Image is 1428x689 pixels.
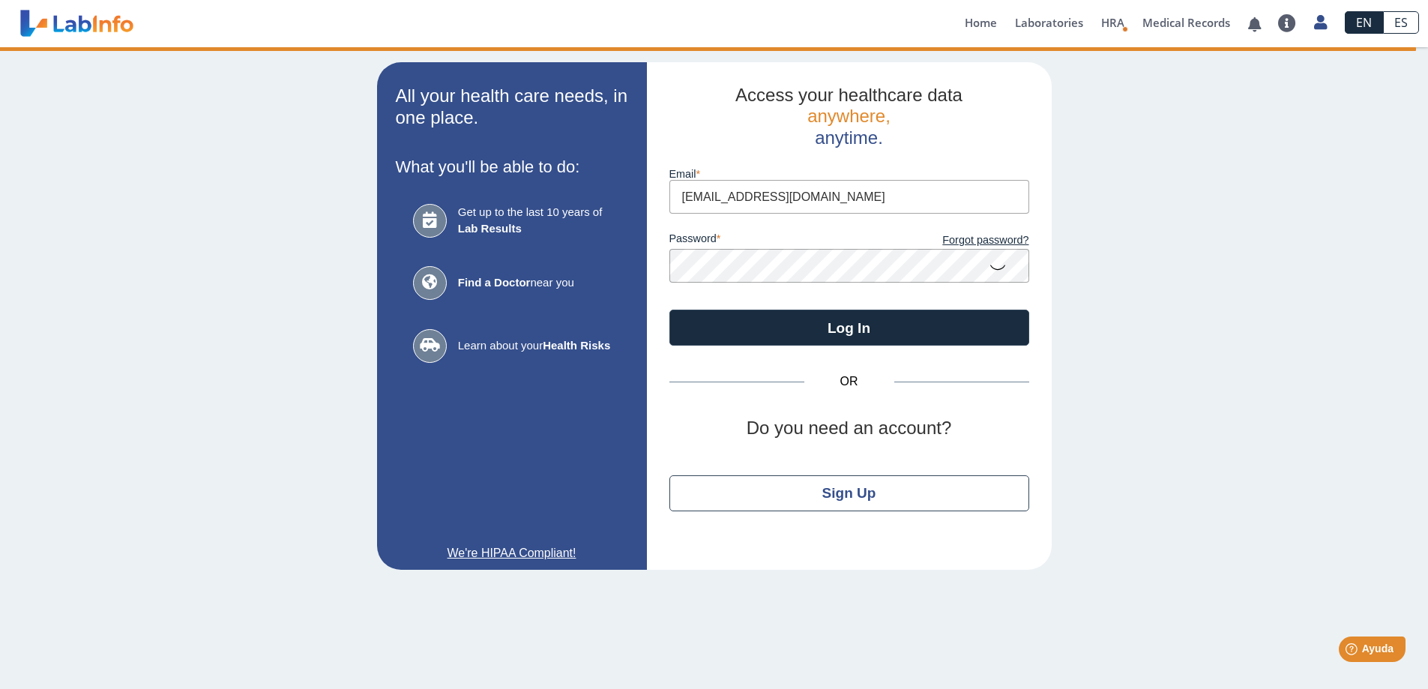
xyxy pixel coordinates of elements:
span: Get up to the last 10 years of [458,204,610,238]
span: HRA [1101,15,1124,30]
b: Lab Results [458,222,522,235]
b: Health Risks [543,339,610,352]
h3: What you'll be able to do: [396,157,628,176]
a: We're HIPAA Compliant! [396,544,628,562]
b: Find a Doctor [458,276,531,289]
button: Log In [669,310,1029,346]
span: anywhere, [807,106,891,126]
h2: Do you need an account? [669,418,1029,439]
label: password [669,232,849,249]
label: Email [669,168,1029,180]
span: anytime. [815,127,883,148]
button: Sign Up [669,475,1029,511]
a: ES [1383,11,1419,34]
span: Learn about your [458,337,610,355]
h2: All your health care needs, in one place. [396,85,628,129]
a: Forgot password? [849,232,1029,249]
iframe: Help widget launcher [1295,631,1412,673]
a: EN [1345,11,1383,34]
span: near you [458,274,610,292]
span: OR [804,373,894,391]
span: Access your healthcare data [735,85,962,105]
